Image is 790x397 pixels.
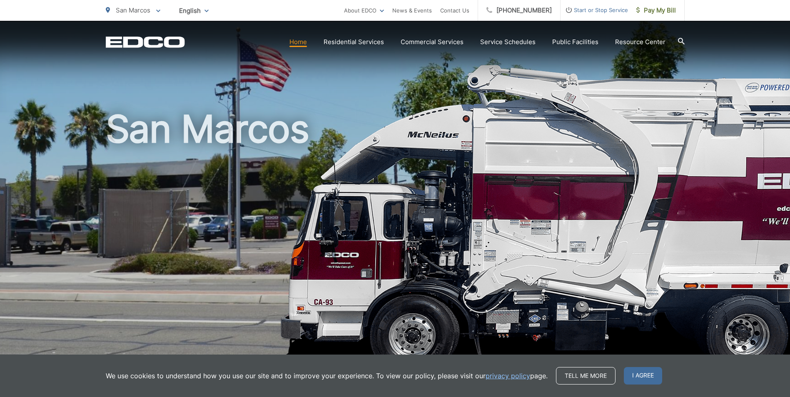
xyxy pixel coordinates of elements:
a: privacy policy [486,371,530,381]
a: Residential Services [324,37,384,47]
a: About EDCO [344,5,384,15]
span: San Marcos [116,6,150,14]
a: EDCD logo. Return to the homepage. [106,36,185,48]
a: Tell me more [556,367,616,385]
span: English [173,3,215,18]
h1: San Marcos [106,108,685,372]
a: Service Schedules [480,37,536,47]
a: Public Facilities [552,37,598,47]
a: News & Events [392,5,432,15]
span: Pay My Bill [636,5,676,15]
a: Home [289,37,307,47]
p: We use cookies to understand how you use our site and to improve your experience. To view our pol... [106,371,548,381]
span: I agree [624,367,662,385]
a: Contact Us [440,5,469,15]
a: Commercial Services [401,37,464,47]
a: Resource Center [615,37,665,47]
